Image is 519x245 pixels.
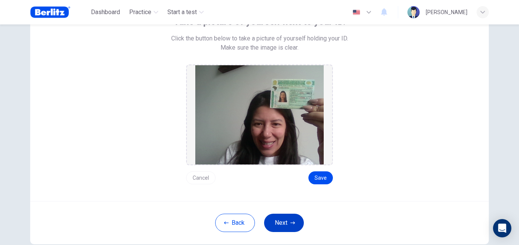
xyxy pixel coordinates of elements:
[186,171,216,184] button: Cancel
[195,65,324,164] img: preview screemshot
[30,5,70,20] img: Berlitz Brasil logo
[221,43,298,52] span: Make sure the image is clear.
[352,10,361,15] img: en
[407,6,420,18] img: Profile picture
[308,171,333,184] button: Save
[171,34,348,43] span: Click the button below to take a picture of yourself holding your ID.
[129,8,151,17] span: Practice
[167,8,197,17] span: Start a test
[126,5,161,19] button: Practice
[426,8,467,17] div: [PERSON_NAME]
[91,8,120,17] span: Dashboard
[215,214,255,232] button: Back
[88,5,123,19] button: Dashboard
[30,5,88,20] a: Berlitz Brasil logo
[493,219,511,237] div: Open Intercom Messenger
[164,5,207,19] button: Start a test
[264,214,304,232] button: Next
